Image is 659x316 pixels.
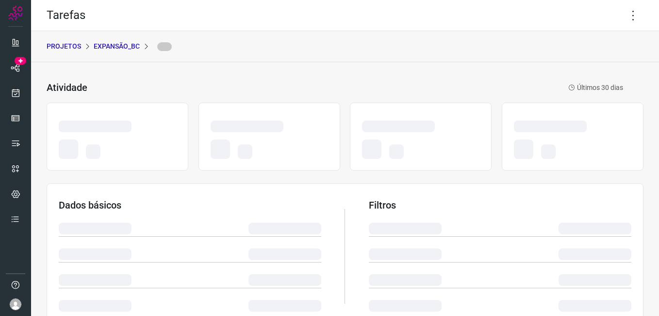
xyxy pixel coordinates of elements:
img: avatar-user-boy.jpg [10,298,21,310]
p: Expansão_BC [94,41,140,52]
h3: Atividade [47,82,87,93]
h3: Dados básicos [59,199,321,211]
img: Logo [8,6,23,20]
h2: Tarefas [47,8,85,22]
p: PROJETOS [47,41,81,52]
p: Últimos 30 dias [568,83,623,93]
h3: Filtros [369,199,631,211]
